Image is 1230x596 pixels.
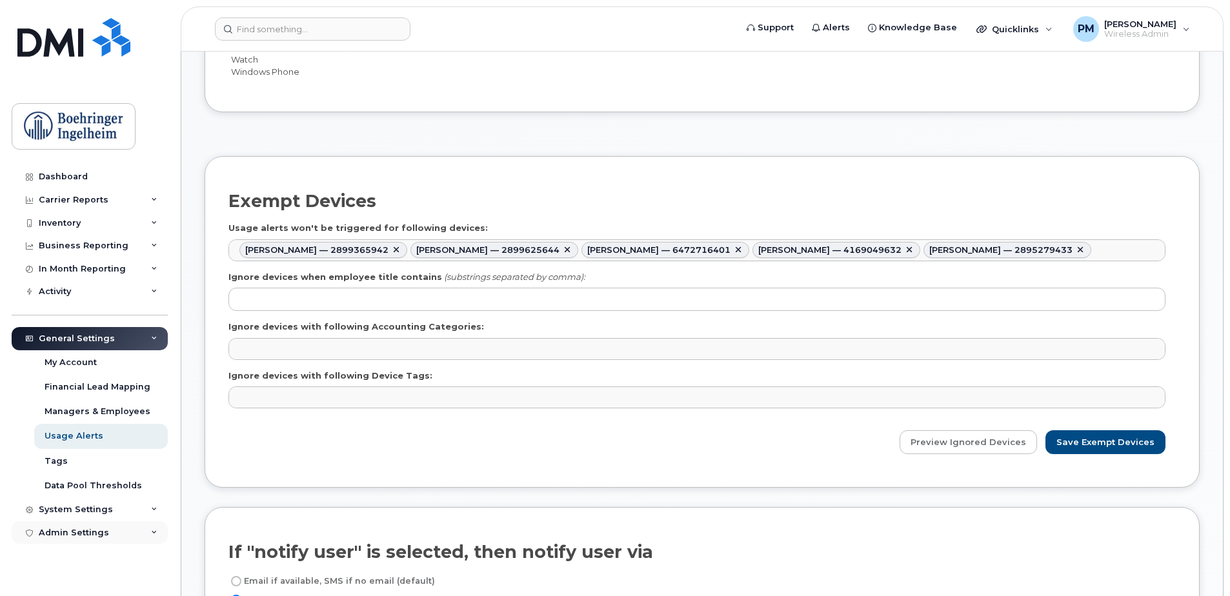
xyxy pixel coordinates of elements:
label: Ignore devices with following Device Tags: [228,370,432,382]
div: [PERSON_NAME] — 4169049632 [758,245,902,255]
span: PM [1078,21,1094,37]
a: Support [738,15,803,41]
span: Support [758,21,794,34]
a: Alerts [803,15,859,41]
label: Email if available, SMS if no email (default) [228,573,435,589]
div: [PERSON_NAME] — 2899365942 [245,245,388,255]
span: [PERSON_NAME] [1104,19,1176,29]
div: [PERSON_NAME] — 6472716401 [587,245,731,255]
h2: Exempt Devices [228,192,376,211]
span: Alerts [823,21,850,34]
i: (substrings separated by comma): [444,272,585,282]
input: Email if available, SMS if no email (default) [231,576,241,586]
div: [PERSON_NAME] — 2899625644 [416,245,560,255]
input: Save Exempt Devices [1045,430,1165,454]
span: Knowledge Base [879,21,957,34]
div: [PERSON_NAME] — 2895279433 [929,245,1073,255]
a: Knowledge Base [859,15,966,41]
label: Usage alerts won't be triggered for following devices: [228,222,488,234]
span: Wireless Admin [1104,29,1176,39]
label: Ignore devices with following Accounting Categories: [228,321,484,333]
div: Quicklinks [967,16,1062,42]
button: Preview Ignored Devices [900,430,1037,454]
input: Find something... [215,17,410,41]
span: Quicklinks [992,24,1039,34]
div: Priyanka Modhvadiya [1064,16,1199,42]
h2: If "notify user" is selected, then notify user via [228,542,653,562]
label: Ignore devices when employee title contains [228,271,442,283]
